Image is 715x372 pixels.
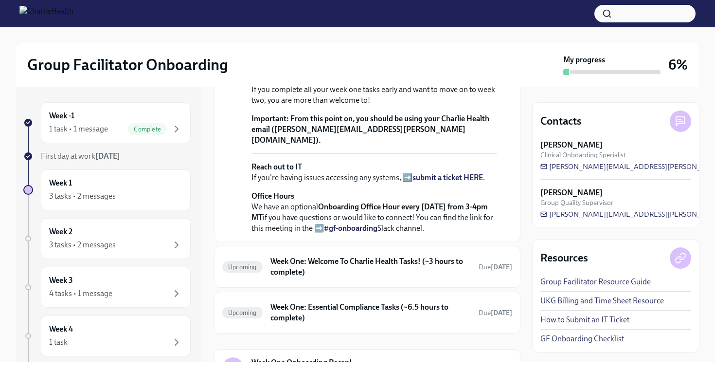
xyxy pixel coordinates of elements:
strong: [PERSON_NAME] [540,187,603,198]
span: Upcoming [222,309,263,316]
h4: Contacts [540,114,582,129]
a: UpcomingWeek One: Welcome To Charlie Health Tasks! (~3 hours to complete)Due[DATE] [222,254,512,279]
a: #gf-onboarding [324,223,377,233]
strong: [DATE] [491,263,512,271]
span: Complete [128,126,167,133]
strong: [DATE] [491,309,512,317]
h3: 6% [668,56,688,74]
strong: Office Hours [251,191,294,201]
a: Week 41 task [23,316,191,356]
a: UpcomingWeek One: Essential Compliance Tasks (~6.5 hours to complete)Due[DATE] [222,300,512,325]
strong: Important: [251,114,289,123]
strong: Week One Onboarding Recap! [251,357,352,368]
a: Week -11 task • 1 messageComplete [23,102,191,143]
a: Week 34 tasks • 1 message [23,267,191,308]
strong: Reach out to IT [251,162,302,171]
h6: Week 4 [49,324,73,335]
img: CharlieHealth [19,6,73,21]
a: How to Submit an IT Ticket [540,315,629,325]
a: Week 23 tasks • 2 messages [23,218,191,259]
div: 1 task • 1 message [49,124,108,134]
h2: Group Facilitator Onboarding [27,55,228,74]
h4: Resources [540,251,588,265]
strong: Onboarding Office Hour every [DATE] from 3-4pm MT [251,202,488,222]
span: August 18th, 2025 10:00 [479,262,512,272]
div: 3 tasks • 2 messages [49,191,116,202]
strong: [PERSON_NAME] [540,140,603,150]
span: Group Quality Supervisor [540,198,613,207]
span: August 18th, 2025 10:00 [479,308,512,317]
span: Due [479,309,512,317]
strong: [DATE] [95,151,120,161]
a: Group Facilitator Resource Guide [540,277,651,287]
h6: Week -1 [49,111,74,121]
p: If you complete all your week one tasks early and want to move on to week two, you are more than ... [251,84,497,106]
a: Week 13 tasks • 2 messages [23,169,191,210]
div: 3 tasks • 2 messages [49,240,116,250]
p: If you're having issues accessing any systems, ➡️ . [251,162,497,183]
h6: Week One: Welcome To Charlie Health Tasks! (~3 hours to complete) [270,256,471,278]
a: submit a ticket HERE [412,173,483,182]
h6: Week 3 [49,275,73,286]
a: UKG Billing and Time Sheet Resource [540,296,664,306]
span: Due [479,263,512,271]
div: 1 task [49,337,68,348]
p: We have an optional if you have questions or would like to connect! You can find the link for thi... [251,191,497,234]
h6: Week 1 [49,178,72,188]
h6: Week One: Essential Compliance Tasks (~6.5 hours to complete) [270,302,471,323]
a: GF Onboarding Checklist [540,334,624,344]
span: Upcoming [222,263,263,271]
strong: From this point on, you should be using your Charlie Health email ([PERSON_NAME][EMAIL_ADDRESS][P... [251,114,489,145]
span: Clinical Onboarding Specialist [540,150,626,160]
div: 4 tasks • 1 message [49,288,112,299]
h6: Week 2 [49,226,72,237]
strong: My progress [563,55,605,65]
a: First day at work[DATE] [23,151,191,162]
span: First day at work [41,151,120,161]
